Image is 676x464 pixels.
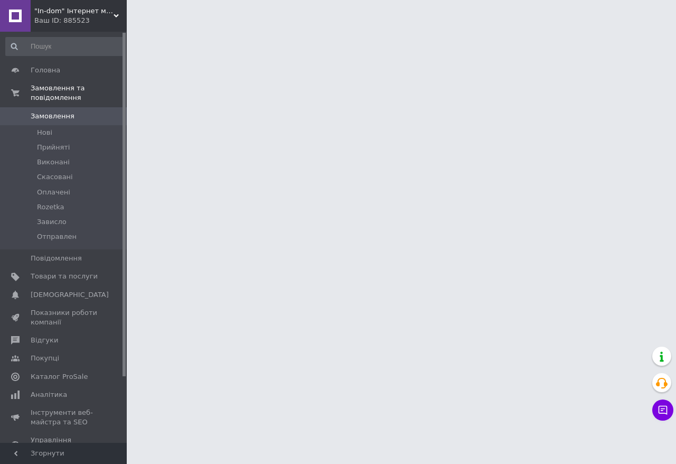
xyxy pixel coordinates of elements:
[31,66,60,75] span: Головна
[652,400,673,421] button: Чат з покупцем
[31,112,74,121] span: Замовлення
[5,37,125,56] input: Пошук
[31,254,82,263] span: Повідомлення
[34,16,127,25] div: Ваш ID: 885523
[31,336,58,345] span: Відгуки
[31,372,88,382] span: Каталог ProSale
[31,290,109,300] span: [DEMOGRAPHIC_DATA]
[31,390,67,400] span: Аналітика
[37,157,70,167] span: Виконані
[37,143,70,152] span: Прийняті
[37,202,64,212] span: Rozetka
[37,232,77,242] span: Отправлен
[37,128,52,137] span: Нові
[31,435,98,454] span: Управління сайтом
[31,272,98,281] span: Товари та послуги
[37,217,67,227] span: Зависло
[34,6,114,16] span: "In-dom" Інтернет магазин товарів для дому у Інни
[37,172,73,182] span: Скасовані
[31,308,98,327] span: Показники роботи компанії
[31,354,59,363] span: Покупці
[37,188,70,197] span: Оплачені
[31,408,98,427] span: Інструменти веб-майстра та SEO
[31,83,127,103] span: Замовлення та повідомлення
